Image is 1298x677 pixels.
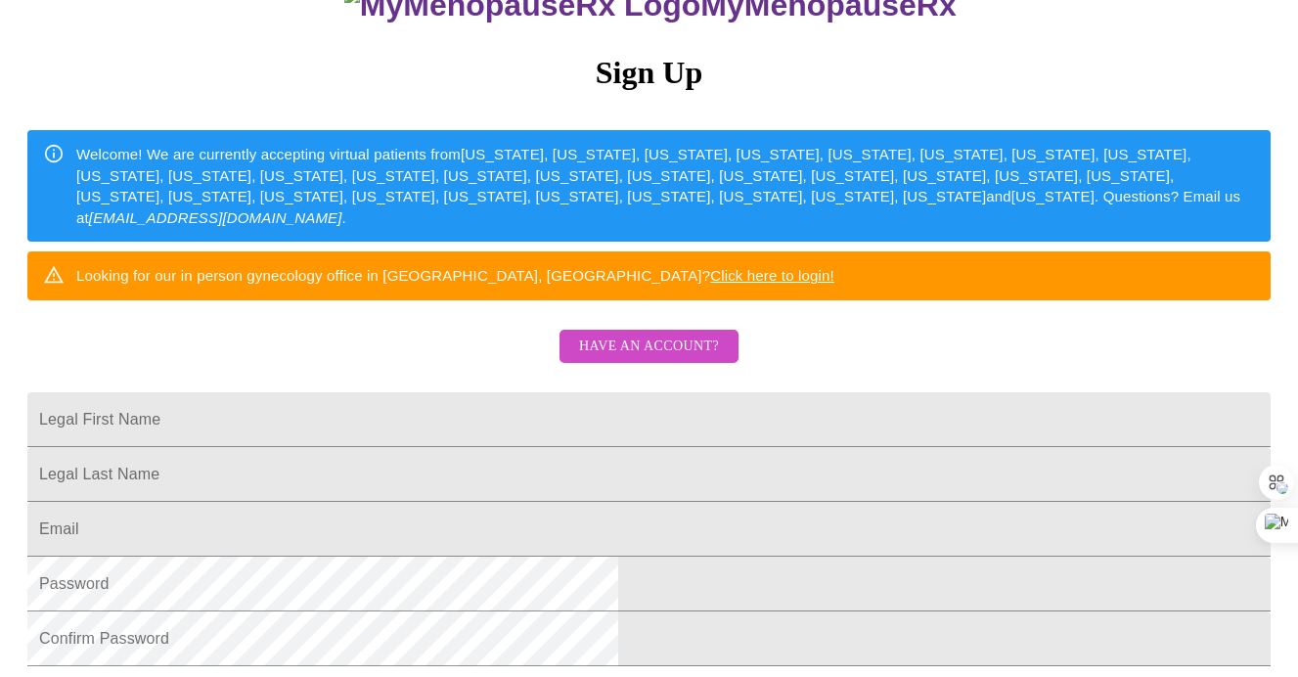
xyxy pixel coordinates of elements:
[579,335,719,359] span: Have an account?
[89,209,342,226] em: [EMAIL_ADDRESS][DOMAIN_NAME]
[555,351,743,368] a: Have an account?
[27,55,1271,91] h3: Sign Up
[76,257,834,293] div: Looking for our in person gynecology office in [GEOGRAPHIC_DATA], [GEOGRAPHIC_DATA]?
[76,136,1255,236] div: Welcome! We are currently accepting virtual patients from [US_STATE], [US_STATE], [US_STATE], [US...
[559,330,739,364] button: Have an account?
[710,267,834,284] a: Click here to login!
